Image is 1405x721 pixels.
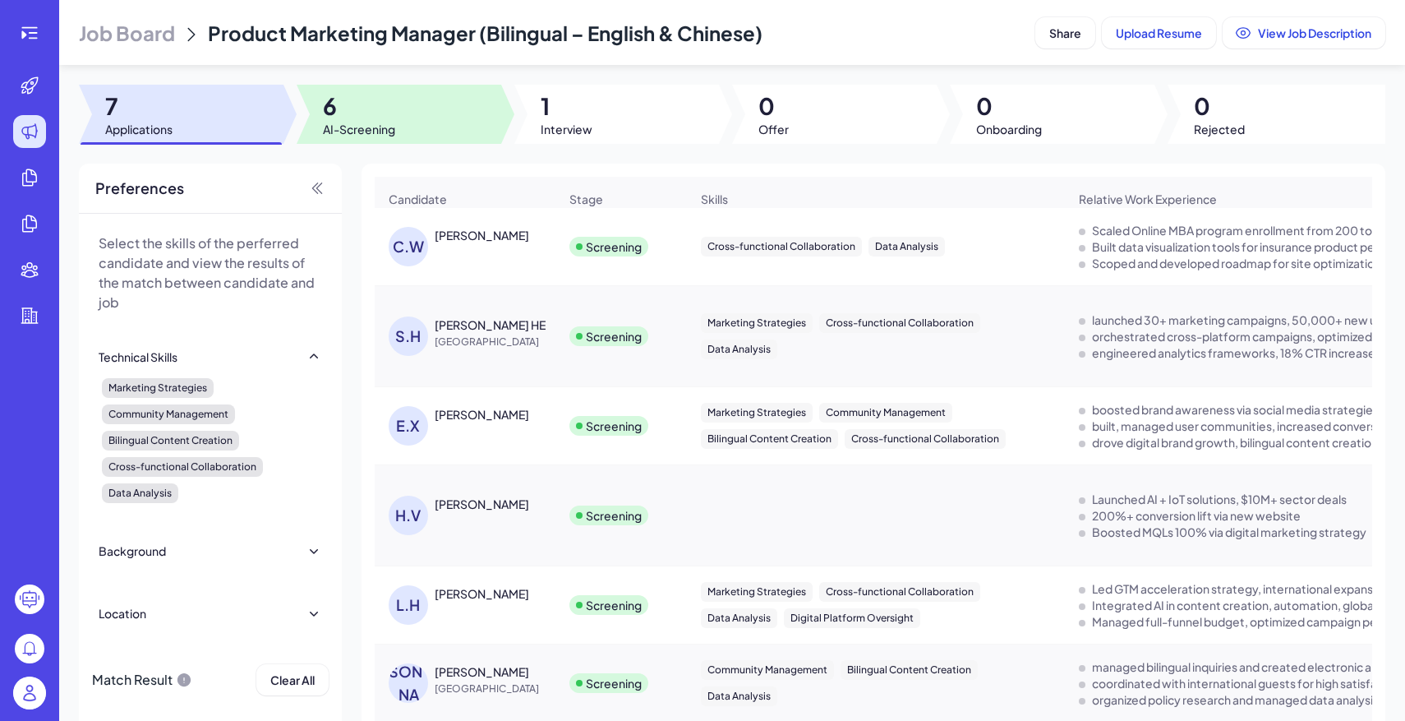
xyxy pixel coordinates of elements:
[1092,491,1347,507] div: Launched AI + IoT solutions, $10M+ sector deals
[701,191,728,207] span: Skills
[389,406,428,446] div: E.X
[1092,524,1366,540] div: Boosted MQLs 100% via digital marketing strategy
[1092,507,1301,524] div: 200%+ conversion lift via new website
[102,378,214,398] div: Marketing Strategies
[1092,675,1405,691] div: coordinated with international guests for high satisfaction
[1079,191,1217,207] span: Relative Work Experience
[389,663,428,703] div: [PERSON_NAME]
[99,605,146,622] div: Location
[586,507,642,524] div: Screening
[701,340,777,359] div: Data Analysis
[758,121,789,137] span: Offer
[1092,691,1379,708] div: organized policy research and managed data analysis
[1092,580,1393,597] div: Led GTM acceleration strategy, international expansion.
[1102,17,1216,49] button: Upload Resume
[389,585,428,625] div: L.H
[541,91,592,121] span: 1
[92,664,192,696] div: Match Result
[102,404,235,424] div: Community Management
[323,91,395,121] span: 6
[569,191,603,207] span: Stage
[1223,17,1385,49] button: View Job Description
[1092,344,1375,361] div: engineered analytics frameworks, 18% CTR increase
[868,237,945,257] div: Data Analysis
[389,496,428,535] div: H.V
[701,660,834,680] div: Community Management
[1092,418,1398,434] div: built, managed user communities, increased conversions
[435,681,558,697] span: [GEOGRAPHIC_DATA]
[99,543,166,559] div: Background
[701,608,777,628] div: Data Analysis
[1092,328,1389,344] div: orchestrated cross-platform campaigns, optimized UX
[208,21,762,45] span: Product Marketing Manager (Bilingual – English & Chinese)
[102,483,178,503] div: Data Analysis
[701,582,813,602] div: Marketing Strategies
[256,664,329,696] button: Clear All
[1092,434,1378,451] div: drove digital brand growth, bilingual content creation
[389,317,428,356] div: S.H
[976,121,1042,137] span: Onboarding
[270,672,315,687] span: Clear All
[102,431,239,451] div: Bilingual Content Creation
[435,496,529,512] div: Hari Viswanathan
[586,597,642,613] div: Screening
[1116,25,1202,40] span: Upload Resume
[1194,91,1245,121] span: 0
[435,317,546,333] div: SHELLY HE
[323,121,395,137] span: AI-Screening
[586,418,642,434] div: Screening
[435,406,529,423] div: ECHO XIAO
[819,582,980,602] div: Cross-functional Collaboration
[586,238,642,255] div: Screening
[435,227,529,243] div: Charlotte Wang
[841,660,978,680] div: Bilingual Content Creation
[1258,25,1371,40] span: View Job Description
[95,177,184,200] span: Preferences
[435,663,529,680] div: JOY LI
[99,233,322,312] p: Select the skills of the perferred candidate and view the results of the match between candidate ...
[701,313,813,333] div: Marketing Strategies
[845,429,1006,449] div: Cross-functional Collaboration
[435,334,558,350] span: [GEOGRAPHIC_DATA]
[758,91,789,121] span: 0
[819,403,952,423] div: Community Management
[435,585,529,602] div: Loretta Huang
[701,237,862,257] div: Cross-functional Collaboration
[389,191,447,207] span: Candidate
[701,686,777,706] div: Data Analysis
[586,328,642,344] div: Screening
[13,677,46,709] img: user_logo.png
[105,121,173,137] span: Applications
[1049,25,1081,40] span: Share
[1092,401,1379,418] div: boosted brand awareness via social media strategies
[784,608,920,628] div: Digital Platform Oversight
[79,20,175,46] span: Job Board
[541,121,592,137] span: Interview
[701,403,813,423] div: Marketing Strategies
[105,91,173,121] span: 7
[976,91,1042,121] span: 0
[819,313,980,333] div: Cross-functional Collaboration
[701,429,838,449] div: Bilingual Content Creation
[389,227,428,266] div: C.W
[1194,121,1245,137] span: Rejected
[1092,312,1399,328] div: launched 30+ marketing campaigns, 50,000+ new users
[102,457,263,477] div: Cross-functional Collaboration
[99,349,177,365] div: Technical Skills
[1035,17,1095,49] button: Share
[586,675,642,691] div: Screening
